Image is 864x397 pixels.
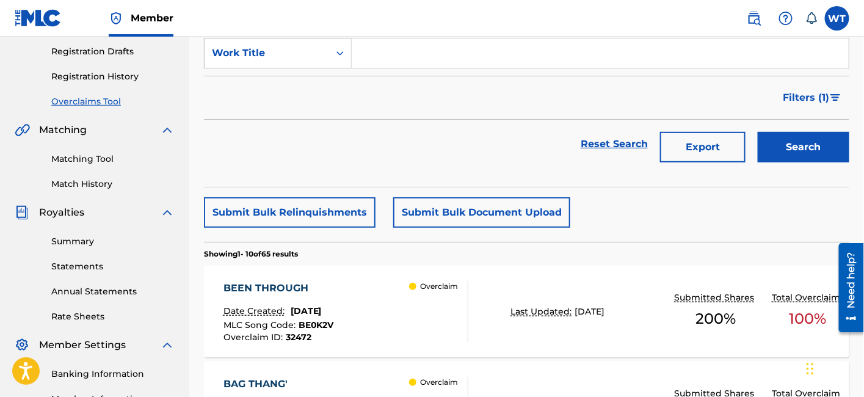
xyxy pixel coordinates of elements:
img: Royalties [15,205,29,220]
span: Member [131,11,173,25]
a: Registration Drafts [51,45,175,58]
div: Work Title [212,46,322,60]
p: Total Overclaim [772,291,844,304]
div: Notifications [805,12,818,24]
span: BE0K2V [299,319,334,330]
button: Submit Bulk Relinquishments [204,197,376,228]
div: User Menu [825,6,849,31]
a: Reset Search [575,131,654,158]
img: Matching [15,123,30,137]
a: Match History [51,178,175,191]
span: Member Settings [39,338,126,352]
a: BEEN THROUGHDate Created:[DATE]MLC Song Code:BE0K2VOverclaim ID:32472 OverclaimLast Updated:[DATE... [204,266,849,357]
div: BAG THANG' [223,377,335,392]
a: Rate Sheets [51,310,175,323]
span: Matching [39,123,87,137]
button: Search [758,132,849,162]
span: Royalties [39,205,84,220]
a: Public Search [742,6,766,31]
p: Last Updated: [511,305,575,318]
a: Summary [51,235,175,248]
span: MLC Song Code : [223,319,299,330]
img: help [779,11,793,26]
span: 32472 [286,332,311,343]
img: Member Settings [15,338,29,352]
iframe: Resource Center [830,239,864,337]
form: Search Form [204,38,849,169]
img: filter [830,94,841,101]
p: Submitted Shares [675,291,758,304]
a: Statements [51,260,175,273]
p: Overclaim [420,281,458,292]
div: BEEN THROUGH [223,281,334,296]
p: Showing 1 - 10 of 65 results [204,249,298,260]
img: MLC Logo [15,9,62,27]
img: search [747,11,761,26]
img: Top Rightsholder [109,11,123,26]
img: expand [160,123,175,137]
div: Help [774,6,798,31]
button: Export [660,132,746,162]
a: Matching Tool [51,153,175,166]
span: [DATE] [575,306,605,317]
a: Banking Information [51,368,175,381]
span: [DATE] [291,305,322,316]
p: Date Created: [223,305,288,318]
iframe: Chat Widget [803,338,864,397]
span: 200 % [696,308,736,330]
span: Filters ( 1 ) [783,90,830,105]
p: Overclaim [420,377,458,388]
span: Overclaim ID : [223,332,286,343]
a: Annual Statements [51,285,175,298]
a: Overclaims Tool [51,95,175,108]
button: Submit Bulk Document Upload [393,197,570,228]
a: Registration History [51,70,175,83]
span: 100 % [790,308,827,330]
img: expand [160,338,175,352]
img: expand [160,205,175,220]
button: Filters (1) [776,82,849,113]
div: Drag [807,351,814,387]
